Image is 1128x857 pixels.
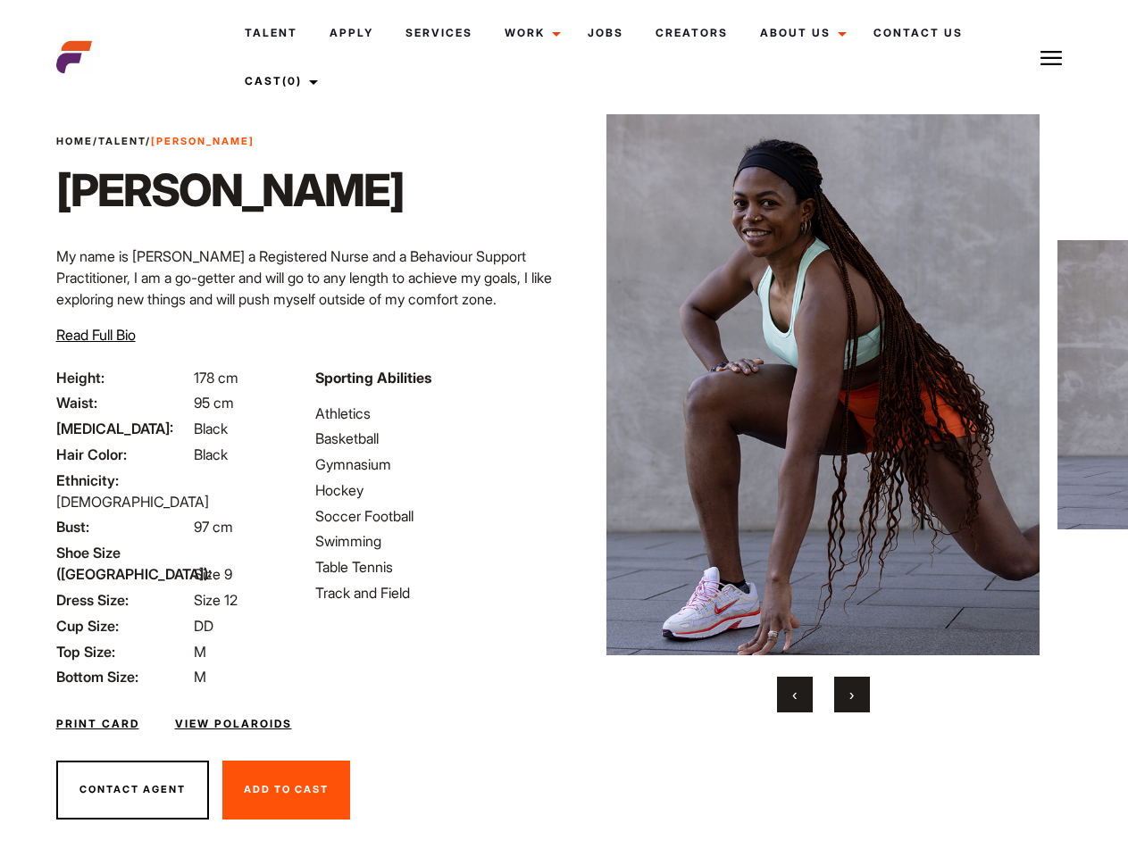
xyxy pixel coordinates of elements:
span: Size 12 [194,591,238,609]
span: My name is [PERSON_NAME] a Registered Nurse and a Behaviour Support Practitioner, I am a go-gette... [56,247,552,308]
strong: Sporting Abilities [315,369,431,387]
img: cropped-aefm-brand-fav-22-square.png [56,39,92,75]
li: Athletics [315,403,553,424]
button: Add To Cast [222,761,350,820]
a: Creators [639,9,744,57]
span: Bottom Size: [56,666,190,687]
a: About Us [744,9,857,57]
a: Apply [313,9,389,57]
strong: [PERSON_NAME] [151,135,255,147]
li: Track and Field [315,582,553,603]
span: [DEMOGRAPHIC_DATA] [56,493,209,511]
button: Read Full Bio [56,324,136,345]
a: View Polaroids [175,716,292,732]
span: Top Size: [56,641,190,662]
a: Contact Us [857,9,979,57]
span: Next [849,686,854,703]
button: Contact Agent [56,761,209,820]
span: Black [194,420,228,437]
li: Swimming [315,530,553,552]
span: Cup Size: [56,615,190,637]
span: Read Full Bio [56,326,136,344]
li: Soccer Football [315,505,553,527]
span: / / [56,134,255,149]
a: Talent [98,135,146,147]
span: Previous [792,686,797,703]
span: Add To Cast [244,783,329,795]
a: Home [56,135,93,147]
li: Gymnasium [315,453,553,475]
span: [MEDICAL_DATA]: [56,418,190,439]
a: Cast(0) [229,57,329,105]
li: Hockey [315,479,553,501]
span: M [194,668,206,686]
span: Waist: [56,392,190,413]
img: Burger icon [1040,47,1062,69]
span: DD [194,617,213,635]
span: Black [194,445,228,463]
li: Table Tennis [315,556,553,578]
span: Size 9 [194,565,232,583]
span: Ethnicity: [56,470,190,491]
a: Jobs [572,9,639,57]
span: Bust: [56,516,190,537]
a: Talent [229,9,313,57]
span: 95 cm [194,394,234,412]
span: Hair Color: [56,444,190,465]
span: (0) [282,74,302,87]
li: Basketball [315,428,553,449]
span: Height: [56,367,190,388]
span: Dress Size: [56,589,190,611]
span: M [194,643,206,661]
h1: [PERSON_NAME] [56,163,404,217]
span: Shoe Size ([GEOGRAPHIC_DATA]): [56,542,190,585]
span: 178 cm [194,369,238,387]
a: Work [489,9,572,57]
a: Print Card [56,716,139,732]
span: 97 cm [194,518,233,536]
a: Services [389,9,489,57]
